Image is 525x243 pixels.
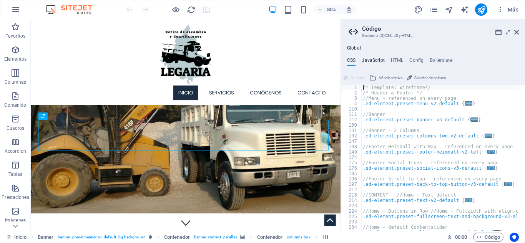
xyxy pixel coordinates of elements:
span: Haz clic para seleccionar y doble clic para editar [322,233,329,242]
p: Accordion [5,148,26,154]
div: 174 [341,155,362,160]
i: Navegador [445,5,454,14]
p: Tablas [8,171,23,177]
span: ... [485,134,492,138]
p: Columnas [5,79,27,85]
div: 195 [341,171,362,176]
span: Haz clic para seleccionar y doble clic para editar [164,233,190,242]
h4: JavaScript [362,58,384,66]
i: Páginas (Ctrl+Alt+S) [429,5,438,14]
i: Publicar [477,5,486,14]
span: Selector de colores [414,73,446,83]
h3: Gestionar (S)CSS, JS y HTML [362,32,503,39]
i: Volver a cargar página [187,5,196,14]
i: Al redimensionar, ajustar el nivel de zoom automáticamente para ajustarse al dispositivo elegido. [346,6,352,13]
i: Este elemento es un preajuste personalizable [149,235,152,239]
div: 1 [341,85,362,90]
a: Haz clic para cancelar la selección y doble clic para abrir páginas [6,233,27,242]
div: 233 [341,219,362,225]
h6: 80% [326,5,338,14]
button: pages [429,5,438,14]
div: 112 [341,117,362,122]
span: ... [487,150,495,154]
span: ... [487,166,495,170]
div: 110 [341,106,362,112]
button: Selector de colores [405,73,447,83]
p: Elementos [4,56,27,62]
span: : [460,234,462,240]
div: 2 [341,90,362,96]
span: Haz clic para seleccionar y doble clic para editar [38,233,54,242]
h2: Código [362,25,519,32]
div: 147 [341,139,362,144]
span: Añadir archivo [379,73,403,83]
div: 234 [341,225,362,230]
div: 212 [341,187,362,192]
div: 223 [341,203,362,208]
p: Contenido [4,102,26,108]
h4: Global [347,45,361,51]
span: 00 00 [455,233,467,242]
img: Editor Logo [44,5,102,14]
button: Añadir archivo [368,73,404,83]
span: Más [497,6,518,13]
div: 131 [341,128,362,133]
span: . banner-content .parallax [193,233,237,242]
span: ... [465,198,472,202]
p: Imágenes [5,217,26,223]
span: ... [504,182,512,186]
i: AI Writer [460,5,469,14]
button: reload [186,5,196,14]
button: Haz clic para salir del modo de previsualización y seguir editando [171,5,180,14]
div: 130 [341,122,362,128]
button: publish [475,3,487,16]
span: . columns-box [286,233,310,242]
div: 148 [341,144,362,149]
h4: HTML [391,58,404,66]
div: 224 [341,208,362,214]
button: navigator [444,5,454,14]
span: . banner .preset-banner-v3-default .bg-background [56,233,145,242]
h4: CSS [347,58,356,66]
div: 111 [341,112,362,117]
h4: Config [409,58,424,66]
button: text_generator [460,5,469,14]
div: 3 [341,96,362,101]
span: ... [465,101,472,106]
div: 225 [341,214,362,219]
span: Código [477,233,500,242]
h4: Boilerplate [430,58,452,66]
button: 80% [314,5,341,14]
div: 4 [341,101,362,106]
button: Más [493,3,522,16]
div: 213 [341,192,362,198]
h6: Tiempo de la sesión [447,233,467,242]
button: Usercentrics [510,233,519,242]
p: Favoritos [5,33,25,39]
div: 132 [341,133,362,139]
div: 214 [341,198,362,203]
div: 149 [341,149,362,155]
span: ... [470,117,478,122]
span: Haz clic para seleccionar y doble clic para editar [257,233,283,242]
p: Prestaciones [2,194,29,200]
button: design [414,5,423,14]
i: Este elemento contiene un fondo [240,235,245,239]
div: 197 [341,182,362,187]
div: 176 [341,165,362,171]
button: Código [473,233,503,242]
div: 196 [341,176,362,182]
div: 235 [341,230,362,235]
i: Diseño (Ctrl+Alt+Y) [414,5,423,14]
nav: breadcrumb [38,233,329,242]
div: 175 [341,160,362,165]
p: Cuadros [7,125,25,131]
